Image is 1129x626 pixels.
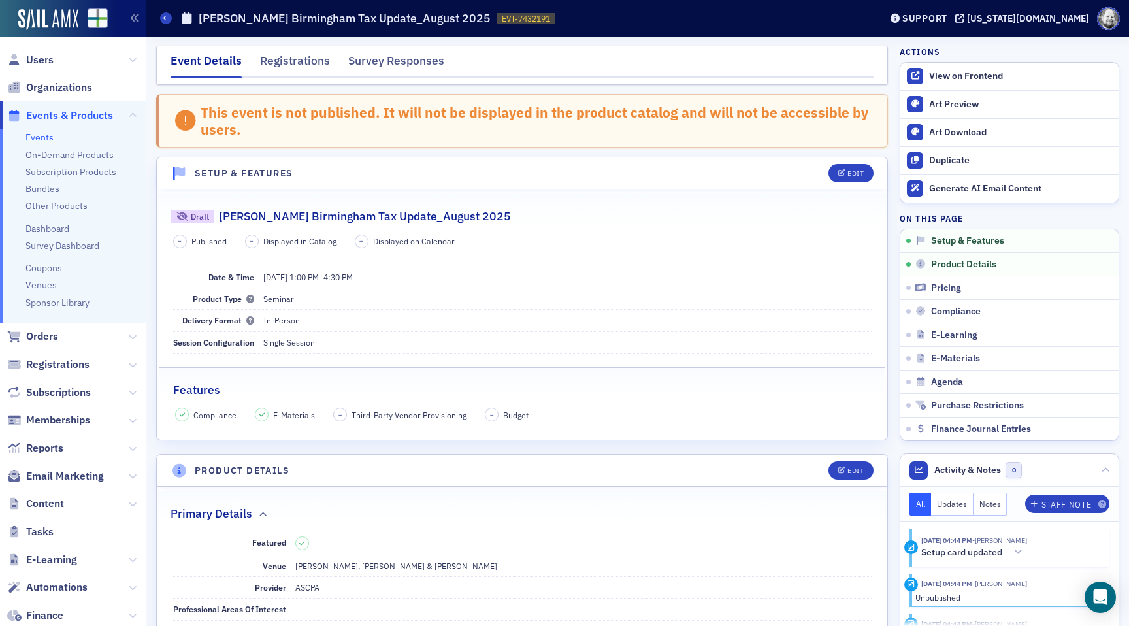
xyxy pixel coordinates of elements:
[503,409,529,421] span: Budget
[26,53,54,67] span: Users
[929,183,1112,195] div: Generate AI Email Content
[263,315,300,325] span: In-Person
[263,561,286,571] span: Venue
[931,376,963,388] span: Agenda
[974,493,1007,516] button: Notes
[191,213,209,220] div: Draft
[7,357,90,372] a: Registrations
[502,13,550,24] span: EVT-7432191
[929,99,1112,110] div: Art Preview
[931,400,1024,412] span: Purchase Restrictions
[173,604,286,614] span: Professional Areas Of Interest
[199,10,491,26] h1: [PERSON_NAME] Birmingham Tax Update_August 2025
[289,272,319,282] time: 1:00 PM
[25,200,88,212] a: Other Products
[173,337,254,348] span: Session Configuration
[26,608,63,623] span: Finance
[26,441,63,455] span: Reports
[900,63,1119,90] a: View on Frontend
[900,146,1119,174] button: Duplicate
[931,329,977,341] span: E-Learning
[1097,7,1120,30] span: Profile
[7,80,92,95] a: Organizations
[931,423,1031,435] span: Finance Journal Entries
[7,469,104,484] a: Email Marketing
[295,604,302,614] span: —
[195,464,289,478] h4: Product Details
[921,579,972,588] time: 7/14/2025 04:44 PM
[25,166,116,178] a: Subscription Products
[26,469,104,484] span: Email Marketing
[373,235,455,247] span: Displayed on Calendar
[909,493,932,516] button: All
[972,536,1027,545] span: Kristi Gates
[263,272,287,282] span: [DATE]
[171,210,214,223] div: Draft
[255,582,286,593] span: Provider
[26,357,90,372] span: Registrations
[26,497,64,511] span: Content
[171,505,252,522] h2: Primary Details
[78,8,108,31] a: View Homepage
[828,461,874,480] button: Edit
[263,293,294,304] span: Seminar
[26,413,90,427] span: Memberships
[338,410,342,420] span: –
[173,382,220,399] h2: Features
[1085,582,1116,613] div: Open Intercom Messenger
[7,441,63,455] a: Reports
[348,52,444,76] div: Survey Responses
[955,14,1094,23] button: [US_STATE][DOMAIN_NAME]
[931,282,961,294] span: Pricing
[25,223,69,235] a: Dashboard
[7,553,77,567] a: E-Learning
[323,272,353,282] time: 4:30 PM
[7,525,54,539] a: Tasks
[1006,462,1022,478] span: 0
[25,149,114,161] a: On-Demand Products
[902,12,947,24] div: Support
[921,546,1027,559] button: Setup card updated
[25,240,99,252] a: Survey Dashboard
[915,591,1100,603] div: Unpublished
[219,208,511,225] h2: [PERSON_NAME] Birmingham Tax Update_August 2025
[252,537,286,548] span: Featured
[26,580,88,595] span: Automations
[900,174,1119,203] button: Generate AI Email Content
[7,329,58,344] a: Orders
[182,315,254,325] span: Delivery Format
[828,164,874,182] button: Edit
[929,127,1112,139] div: Art Download
[359,237,363,246] span: –
[273,409,315,421] span: E-Materials
[208,272,254,282] span: Date & Time
[7,580,88,595] a: Automations
[7,608,63,623] a: Finance
[900,212,1119,224] h4: On this page
[7,497,64,511] a: Content
[929,71,1112,82] div: View on Frontend
[1025,495,1109,513] button: Staff Note
[26,386,91,400] span: Subscriptions
[931,353,980,365] span: E-Materials
[295,561,497,571] span: [PERSON_NAME], [PERSON_NAME] & [PERSON_NAME]
[904,578,918,591] div: Activity
[900,91,1119,118] a: Art Preview
[25,279,57,291] a: Venues
[18,9,78,30] a: SailAMX
[171,52,242,78] div: Event Details
[25,262,62,274] a: Coupons
[295,582,319,593] span: ASCPA
[26,108,113,123] span: Events & Products
[88,8,108,29] img: SailAMX
[847,170,864,177] div: Edit
[25,297,90,308] a: Sponsor Library
[972,579,1027,588] span: Kristi Gates
[26,329,58,344] span: Orders
[263,337,315,348] span: Single Session
[931,259,996,271] span: Product Details
[26,80,92,95] span: Organizations
[7,53,54,67] a: Users
[25,183,59,195] a: Bundles
[929,155,1112,167] div: Duplicate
